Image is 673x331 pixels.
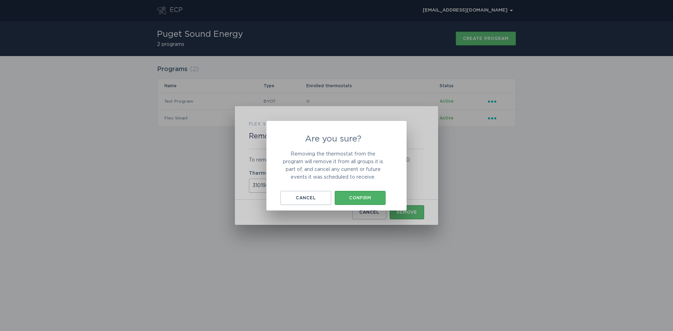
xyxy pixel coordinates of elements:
button: Cancel [280,191,331,205]
div: Confirm [338,196,382,200]
div: Are you sure? [266,121,407,211]
div: Cancel [284,196,328,200]
p: Removing the thermostat from the program will remove it from all groups it is part of, and cancel... [280,150,386,181]
h2: Are you sure? [280,135,386,143]
button: Confirm [335,191,386,205]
